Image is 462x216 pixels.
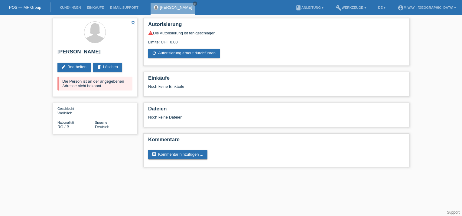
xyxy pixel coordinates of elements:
[95,121,107,124] span: Sprache
[95,125,109,129] span: Deutsch
[84,6,107,9] a: Einkäufe
[57,63,91,72] a: editBearbeiten
[194,2,197,5] i: close
[57,77,132,91] div: Die Person ist an der angegebenen Adresse nicht bekannt.
[336,5,342,11] i: build
[130,20,136,25] i: star_border
[57,125,69,129] span: Rumänien / B / 03.08.2020
[148,150,207,159] a: commentKommentar hinzufügen ...
[148,115,333,119] div: Noch keine Dateien
[130,20,136,26] a: star_border
[57,106,95,115] div: Weiblich
[148,106,405,115] h2: Dateien
[97,65,102,69] i: delete
[148,21,405,30] h2: Autorisierung
[447,210,460,214] a: Support
[375,6,389,9] a: DE ▾
[148,75,405,84] h2: Einkäufe
[148,137,405,146] h2: Kommentare
[148,30,153,35] i: warning
[333,6,369,9] a: buildWerkzeuge ▾
[148,35,405,44] div: Limite: CHF 0.00
[398,5,404,11] i: account_circle
[93,63,122,72] a: deleteLöschen
[107,6,142,9] a: E-Mail Support
[57,121,74,124] span: Nationalität
[9,5,41,10] a: POS — MF Group
[57,107,74,110] span: Geschlecht
[148,49,220,58] a: refreshAutorisierung erneut durchführen
[295,5,301,11] i: book
[57,6,84,9] a: Kund*innen
[160,5,192,10] a: [PERSON_NAME]
[148,30,405,35] div: Die Autorisierung ist fehlgeschlagen.
[152,152,157,157] i: comment
[61,65,66,69] i: edit
[292,6,327,9] a: bookAnleitung ▾
[395,6,459,9] a: account_circlem-way - [GEOGRAPHIC_DATA] ▾
[152,51,157,56] i: refresh
[57,49,132,58] h2: [PERSON_NAME]
[193,2,197,6] a: close
[148,84,405,93] div: Noch keine Einkäufe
